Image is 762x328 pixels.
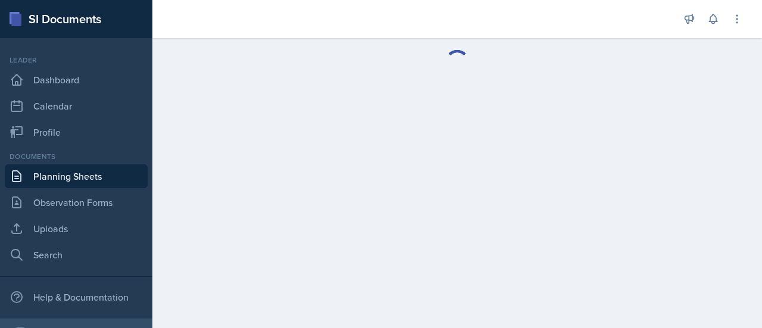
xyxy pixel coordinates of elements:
div: Documents [5,151,148,162]
a: Profile [5,120,148,144]
a: Search [5,243,148,267]
a: Calendar [5,94,148,118]
a: Uploads [5,217,148,240]
a: Planning Sheets [5,164,148,188]
a: Dashboard [5,68,148,92]
div: Leader [5,55,148,65]
div: Help & Documentation [5,285,148,309]
a: Observation Forms [5,190,148,214]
